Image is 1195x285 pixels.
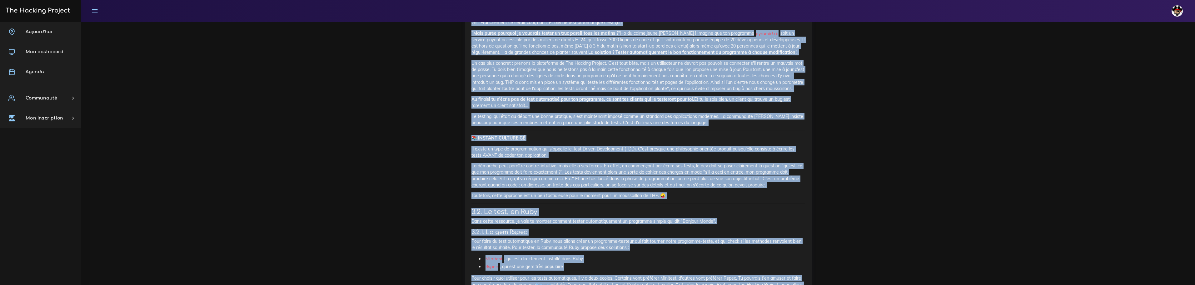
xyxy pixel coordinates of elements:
[471,238,805,251] p: Pour faire du test automatique en Ruby, nous allons créer un programme-testeur qui fait tourner n...
[484,264,500,270] code: Rspec
[26,69,44,74] span: Agenda
[4,7,70,14] h3: The Hacking Project
[471,218,805,224] p: Dans cette ressource, je vais te montrer comment tester automatiquement un programme simple qui d...
[588,49,798,55] strong: La solution ? Tester automatiquement le bon fonctionnement du programme à chaque modification !
[484,255,805,263] li: , qui est directement installé dans Ruby
[471,96,805,109] p: Au final Et tu le sais bien, un client qui trouve un bug est rarement un client satisfait…
[26,116,63,120] span: Mon inscription
[471,229,805,236] h4: 3.2.1. La gem Rspec
[471,30,805,55] p: Ho du calme jeune [PERSON_NAME] ! Imagine que ton programme soit un service payant accessible par...
[471,208,805,216] h3: 3.2. Le test, en Ruby
[471,146,805,159] p: Il existe un type de programmation qui s'appelle le Test Driven Development (TDD). C'est presque ...
[26,29,52,34] span: Aujourd'hui
[754,31,780,37] code: pyramid.rb
[471,30,620,36] strong: "Mais purée pourquoi je voudrais tester un truc pareil tous les matins ?"
[26,96,57,100] span: Communauté
[471,192,805,199] p: Toutefois, cette approche est un peu fastidieuse pour le moment pour un moussaillon de THP. 😛
[26,49,63,54] span: Mon dashboard
[471,60,805,92] p: Un cas plus concret : prenons la plateforme de The Hacking Project. C’est tout bête, mais un util...
[484,256,504,262] code: Minitest
[471,163,805,188] p: La démarche peut paraître contre-intuitive, mais elle a ses forces. En effet, en commençant par é...
[471,113,805,126] p: Le testing, qui était au départ une bonne pratique, s'est maintenant imposé comme un standard des...
[471,135,525,141] strong: 📚 INSTANT CULTURE GÉ
[487,96,694,102] strong: si tu n'écris pas de test automatisé pour ton programme, ce sont tes clients qui le testeront pou...
[1172,5,1183,17] img: avatar
[484,263,805,271] li: , qui est une gem très populaire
